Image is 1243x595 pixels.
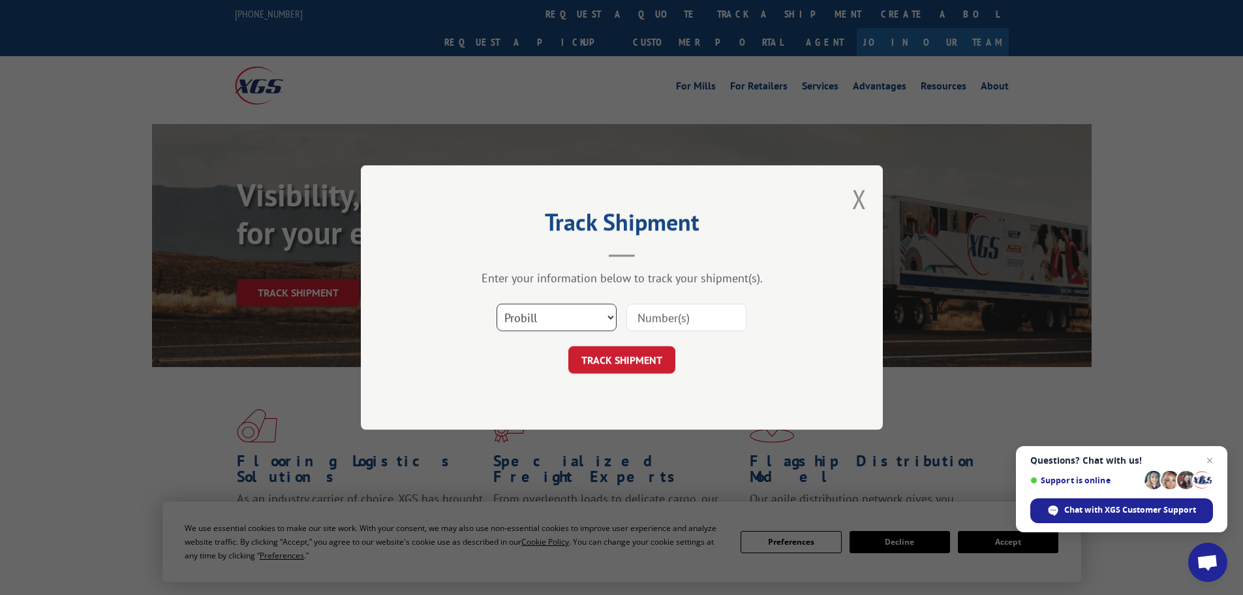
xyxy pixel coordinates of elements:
[426,213,818,238] h2: Track Shipment
[426,270,818,285] div: Enter your information below to track your shipment(s).
[1188,543,1227,582] div: Open chat
[1064,504,1196,516] span: Chat with XGS Customer Support
[626,304,746,331] input: Number(s)
[852,182,867,216] button: Close modal
[1030,475,1140,485] span: Support is online
[1030,498,1213,523] div: Chat with XGS Customer Support
[568,346,675,374] button: TRACK SHIPMENT
[1202,453,1218,468] span: Close chat
[1030,455,1213,466] span: Questions? Chat with us!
